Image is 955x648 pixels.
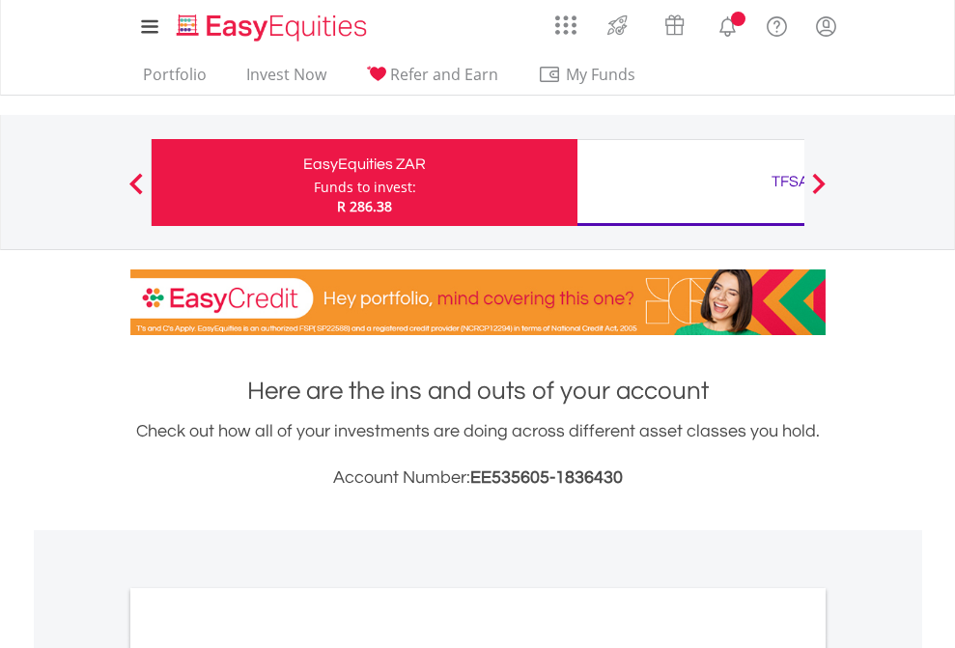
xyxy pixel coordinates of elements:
h1: Here are the ins and outs of your account [130,374,826,409]
img: EasyEquities_Logo.png [173,12,375,43]
button: Previous [117,183,155,202]
span: EE535605-1836430 [470,468,623,487]
img: vouchers-v2.svg [659,10,690,41]
a: Invest Now [239,65,334,95]
div: Check out how all of your investments are doing across different asset classes you hold. [130,418,826,492]
h3: Account Number: [130,465,826,492]
a: FAQ's and Support [752,5,801,43]
a: Notifications [703,5,752,43]
a: Vouchers [646,5,703,41]
button: Next [800,183,838,202]
div: EasyEquities ZAR [163,151,566,178]
img: thrive-v2.svg [602,10,633,41]
img: EasyCredit Promotion Banner [130,269,826,335]
a: AppsGrid [543,5,589,36]
span: My Funds [538,62,664,87]
div: Funds to invest: [314,178,416,197]
a: My Profile [801,5,851,47]
span: R 286.38 [337,197,392,215]
img: grid-menu-icon.svg [555,14,576,36]
span: Refer and Earn [390,64,498,85]
a: Home page [169,5,375,43]
a: Portfolio [135,65,214,95]
a: Refer and Earn [358,65,506,95]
